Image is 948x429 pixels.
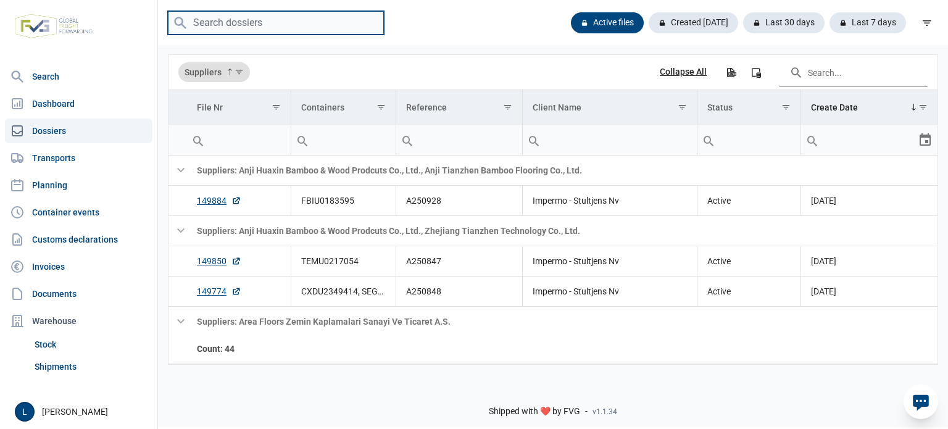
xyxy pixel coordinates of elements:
a: Container events [5,200,152,225]
div: Suppliers [178,62,250,82]
input: Filter cell [697,125,800,155]
a: Stock [30,333,152,356]
a: Documents [5,281,152,306]
span: Show filter options for column 'Containers' [376,102,386,112]
td: Collapse [168,307,187,337]
div: Search box [396,125,418,155]
a: Dossiers [5,119,152,143]
a: Shipments [30,356,152,378]
input: Filter cell [801,125,918,155]
input: Search in the data grid [780,57,928,87]
td: Column Reference [396,90,522,125]
td: Active [697,277,801,307]
div: Search box [697,125,720,155]
span: - [585,406,588,417]
a: Dashboard [5,91,152,116]
td: Column File Nr [187,90,291,125]
a: Search [5,64,152,89]
span: Show filter options for column 'Client Name' [678,102,687,112]
div: Reference [406,102,447,112]
div: Data grid toolbar [178,55,928,90]
div: Search box [291,125,314,155]
a: Invoices [5,254,152,279]
span: Show filter options for column 'Create Date' [918,102,928,112]
div: File Nr [197,102,223,112]
div: Last 7 days [829,12,906,33]
span: Shipped with ❤️ by FVG [489,406,580,417]
button: L [15,402,35,422]
td: FBIU0183595 [291,186,396,216]
td: Filter cell [522,125,697,156]
input: Filter cell [523,125,697,155]
a: Transports [5,146,152,170]
div: Active files [571,12,644,33]
td: Suppliers: Anji Huaxin Bamboo & Wood Prodcuts Co., Ltd., Anji Tianzhen Bamboo Flooring Co., Ltd. [187,156,938,186]
span: Show filter options for column 'Status' [781,102,791,112]
td: Column Containers [291,90,396,125]
a: 149774 [197,285,241,298]
div: Warehouse [5,309,152,333]
div: Export all data to Excel [720,61,742,83]
div: Collapse All [660,67,707,78]
td: A250928 [396,186,522,216]
div: Created [DATE] [649,12,738,33]
div: Search box [801,125,823,155]
td: Column Client Name [522,90,697,125]
div: [PERSON_NAME] [15,402,150,422]
td: A250848 [396,277,522,307]
input: Search dossiers [168,11,384,35]
td: Filter cell [801,125,938,156]
td: CXDU2349414, SEGU1367849 [291,277,396,307]
a: 149884 [197,194,241,207]
div: Data grid with 73 rows and 7 columns [168,55,938,364]
td: Column Status [697,90,801,125]
div: filter [916,12,938,34]
a: Planning [5,173,152,198]
div: Create Date [811,102,858,112]
td: Impermo - Stultjens Nv [522,277,697,307]
td: Column Create Date [801,90,938,125]
td: Suppliers: Anji Huaxin Bamboo & Wood Prodcuts Co., Ltd., Zhejiang Tianzhen Technology Co., Ltd. [187,216,938,246]
td: Collapse [168,216,187,246]
td: Impermo - Stultjens Nv [522,186,697,216]
div: Client Name [533,102,581,112]
a: Customs declarations [5,227,152,252]
div: Last 30 days [743,12,825,33]
td: Active [697,186,801,216]
div: Containers [301,102,344,112]
div: Status [707,102,733,112]
input: Filter cell [187,125,291,155]
div: Column Chooser [745,61,767,83]
td: Filter cell [697,125,801,156]
td: Suppliers: Area Floors Zemin Kaplamalari Sanayi Ve Ticaret A.S. [187,307,938,337]
td: Collapse [168,156,187,186]
img: FVG - Global freight forwarding [10,9,98,43]
div: Select [918,125,933,155]
span: [DATE] [811,286,836,296]
input: Filter cell [396,125,522,155]
span: Show filter options for column 'File Nr' [272,102,281,112]
td: Active [697,246,801,277]
div: File Nr Count: 44 [197,343,281,355]
td: A250847 [396,246,522,277]
div: Search box [187,125,209,155]
td: Impermo - Stultjens Nv [522,246,697,277]
input: Filter cell [291,125,396,155]
span: [DATE] [811,256,836,266]
a: 149850 [197,255,241,267]
span: v1.1.34 [592,407,617,417]
td: TEMU0217054 [291,246,396,277]
span: Show filter options for column 'Reference' [503,102,512,112]
div: Search box [523,125,545,155]
span: [DATE] [811,196,836,206]
span: Show filter options for column 'Suppliers' [235,67,244,77]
